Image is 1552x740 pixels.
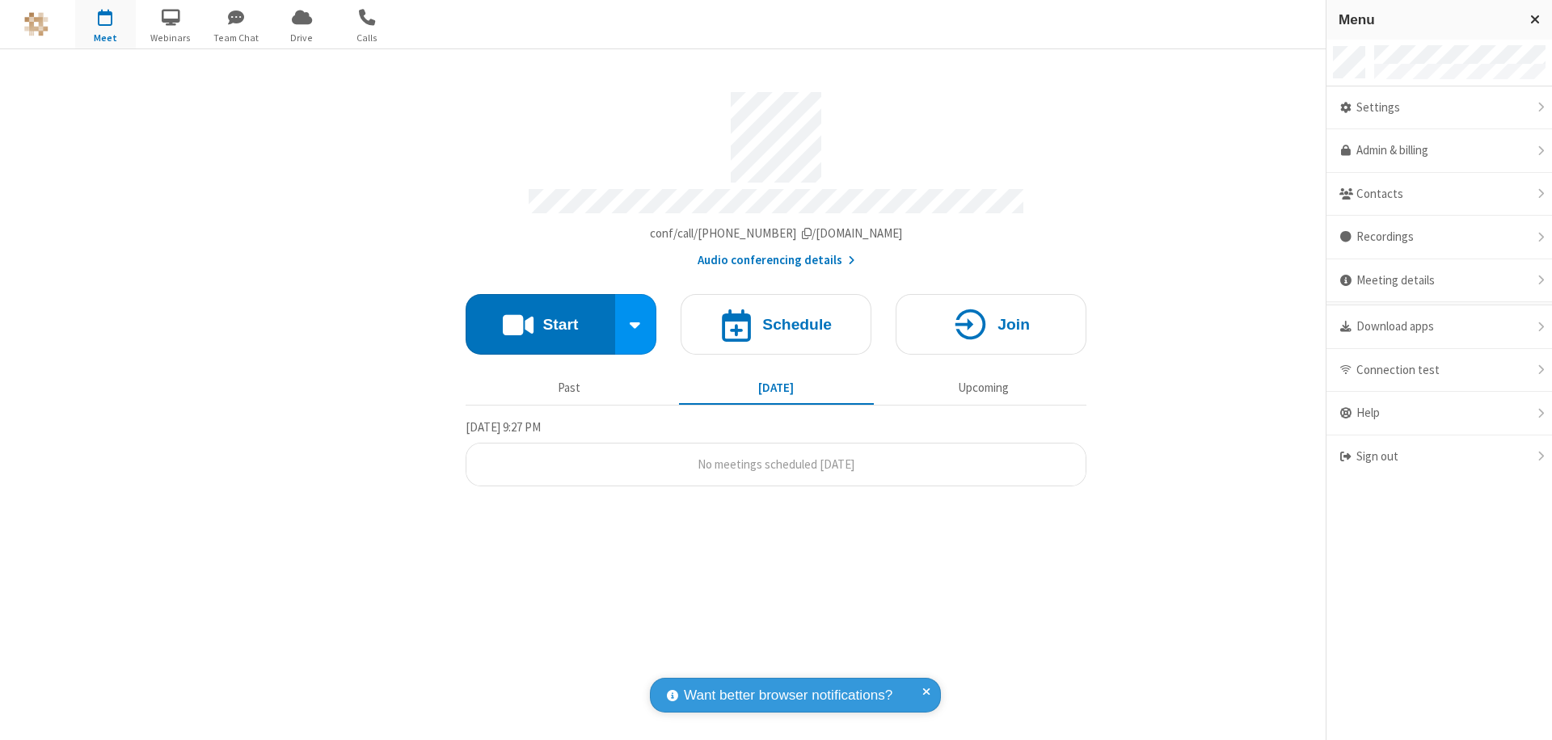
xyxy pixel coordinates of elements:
div: Recordings [1326,216,1552,259]
span: Copy my meeting room link [650,225,903,241]
div: Start conference options [615,294,657,355]
div: Settings [1326,86,1552,130]
button: Upcoming [886,372,1081,403]
h3: Menu [1339,12,1516,27]
button: Copy my meeting room linkCopy my meeting room link [650,225,903,243]
img: QA Selenium DO NOT DELETE OR CHANGE [24,12,48,36]
h4: Schedule [762,317,832,332]
div: Sign out [1326,435,1552,478]
div: Connection test [1326,349,1552,393]
div: Download apps [1326,305,1552,349]
span: Webinars [141,31,201,45]
h4: Start [542,317,578,332]
button: Start [466,294,615,355]
div: Help [1326,392,1552,435]
span: Want better browser notifications? [684,685,892,706]
span: Team Chat [206,31,267,45]
span: No meetings scheduled [DATE] [698,456,854,472]
div: Meeting details [1326,259,1552,303]
button: [DATE] [679,372,874,403]
span: [DATE] 9:27 PM [466,419,541,435]
section: Today's Meetings [466,418,1086,487]
span: Meet [75,31,136,45]
span: Drive [272,31,332,45]
a: Admin & billing [1326,129,1552,173]
span: Calls [337,31,398,45]
section: Account details [466,80,1086,270]
button: Past [472,372,667,403]
div: Contacts [1326,173,1552,217]
button: Join [896,294,1086,355]
h4: Join [997,317,1030,332]
button: Schedule [681,294,871,355]
button: Audio conferencing details [698,251,855,270]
